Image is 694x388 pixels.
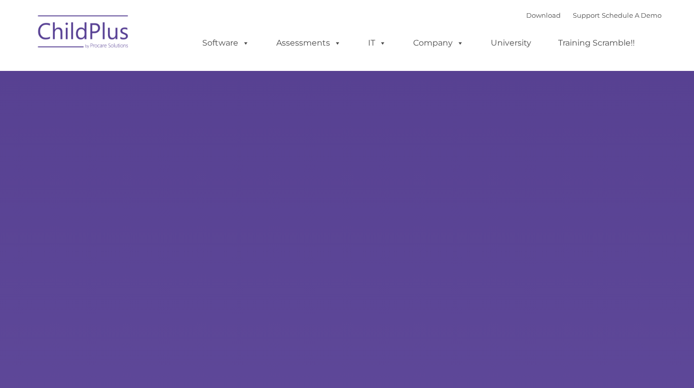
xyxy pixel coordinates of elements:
[602,11,662,19] a: Schedule A Demo
[403,33,474,53] a: Company
[192,33,260,53] a: Software
[548,33,645,53] a: Training Scramble!!
[573,11,600,19] a: Support
[266,33,351,53] a: Assessments
[481,33,541,53] a: University
[33,8,134,59] img: ChildPlus by Procare Solutions
[526,11,561,19] a: Download
[358,33,396,53] a: IT
[526,11,662,19] font: |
